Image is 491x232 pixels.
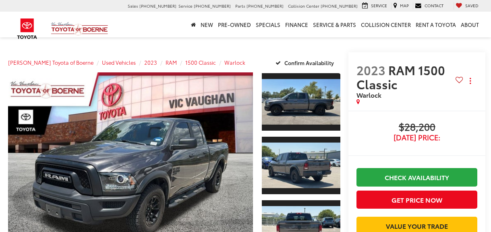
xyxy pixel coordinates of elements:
[283,12,311,37] a: Finance
[166,59,177,66] a: RAM
[356,61,445,92] span: RAM 1500 Classic
[425,2,443,8] span: Contact
[8,59,93,66] a: [PERSON_NAME] Toyota of Boerne
[261,143,342,188] img: 2023 RAM 1500 Classic Warlock
[194,3,231,9] span: [PHONE_NUMBER]
[413,12,458,37] a: Rent a Toyota
[321,3,358,9] span: [PHONE_NUMBER]
[215,12,253,37] a: Pre-Owned
[189,12,198,37] a: Home
[224,59,245,66] a: Warlock
[51,22,108,36] img: Vic Vaughan Toyota of Boerne
[413,2,445,10] a: Contact
[356,191,477,209] button: Get Price Now
[470,78,471,84] span: dropdown dots
[198,12,215,37] a: New
[178,3,193,9] span: Service
[391,2,411,10] a: Map
[262,72,341,131] a: Expand Photo 1
[311,12,358,37] a: Service & Parts: Opens in a new tab
[102,59,136,66] a: Used Vehicles
[356,90,381,99] span: Warlock
[360,2,389,10] a: Service
[356,133,477,142] span: [DATE] Price:
[371,2,387,8] span: Service
[262,136,341,195] a: Expand Photo 2
[400,2,409,8] span: Map
[465,2,479,8] span: Saved
[356,121,477,133] span: $28,200
[356,61,385,78] span: 2023
[139,3,176,9] span: [PHONE_NUMBER]
[284,59,334,66] span: Confirm Availability
[458,12,481,37] a: About
[288,3,319,9] span: Collision Center
[463,74,477,88] button: Actions
[12,16,42,42] img: Toyota
[261,79,342,125] img: 2023 RAM 1500 Classic Warlock
[356,168,477,186] a: Check Availability
[144,59,157,66] a: 2023
[128,3,138,9] span: Sales
[247,3,284,9] span: [PHONE_NUMBER]
[235,3,245,9] span: Parts
[185,59,216,66] a: 1500 Classic
[454,2,481,10] a: My Saved Vehicles
[358,12,413,37] a: Collision Center
[253,12,283,37] a: Specials
[271,55,341,70] button: Confirm Availability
